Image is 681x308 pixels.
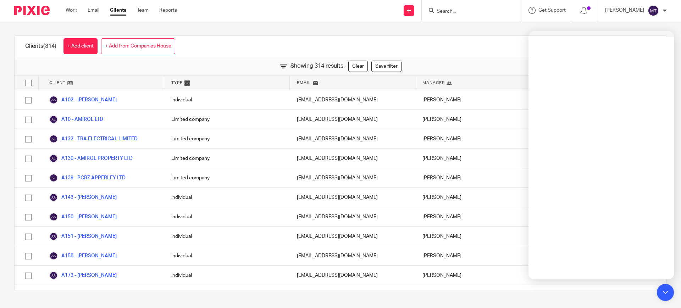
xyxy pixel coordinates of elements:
a: A173 - [PERSON_NAME] [49,271,117,280]
div: Limited company [164,149,290,168]
div: [PERSON_NAME] [415,227,541,246]
a: A122 - TRA ELECTRICAL LIMITED [49,135,138,143]
div: [EMAIL_ADDRESS][DOMAIN_NAME] [290,227,415,246]
a: A10 - AMIROL LTD [49,115,103,124]
span: Email [297,80,311,86]
div: Individual [164,188,290,207]
div: [PERSON_NAME] [415,129,541,149]
img: svg%3E [49,154,58,163]
div: [EMAIL_ADDRESS][DOMAIN_NAME] [290,246,415,265]
div: Limited company [164,168,290,187]
div: [EMAIL_ADDRESS][DOMAIN_NAME] [290,90,415,110]
a: Save filter [371,61,402,72]
a: Reports [159,7,177,14]
div: [PERSON_NAME] [415,149,541,168]
div: View: [520,36,656,57]
div: Limited company [164,129,290,149]
div: [EMAIL_ADDRESS][DOMAIN_NAME] [290,285,415,304]
img: svg%3E [49,96,58,104]
a: A102 - [PERSON_NAME] [49,96,117,104]
input: Select all [22,76,35,90]
a: + Add from Companies House [101,38,175,54]
img: Pixie [14,6,50,15]
span: Manager [422,80,445,86]
div: [EMAIL_ADDRESS][DOMAIN_NAME] [290,168,415,187]
div: [PERSON_NAME] [415,207,541,226]
div: [EMAIL_ADDRESS][DOMAIN_NAME] [290,110,415,129]
a: A150 - [PERSON_NAME] [49,213,117,221]
a: Work [66,7,77,14]
div: [PERSON_NAME] [415,90,541,110]
div: [EMAIL_ADDRESS][DOMAIN_NAME] [290,207,415,226]
span: (314) [43,43,56,49]
div: [EMAIL_ADDRESS][DOMAIN_NAME] [290,188,415,207]
input: Search [436,9,500,15]
p: [PERSON_NAME] [605,7,644,14]
div: Individual [164,90,290,110]
div: Individual [164,266,290,285]
a: + Add client [63,38,98,54]
img: svg%3E [49,174,58,182]
img: svg%3E [49,135,58,143]
h1: Clients [25,43,56,50]
div: [EMAIL_ADDRESS][DOMAIN_NAME] [290,129,415,149]
img: svg%3E [49,193,58,202]
img: svg%3E [49,252,58,260]
div: [PERSON_NAME] [415,285,541,304]
a: Clients [110,7,126,14]
span: Showing 314 results. [290,62,345,70]
div: [PERSON_NAME] [415,188,541,207]
span: Get Support [538,8,566,13]
a: Clear [348,61,368,72]
a: A158 - [PERSON_NAME] [49,252,117,260]
a: A139 - PCRZ APPERLEY LTD [49,174,126,182]
img: svg%3E [49,271,58,280]
div: Individual [164,246,290,265]
div: [PERSON_NAME] [415,110,541,129]
div: Limited company [164,110,290,129]
div: Individual [164,285,290,304]
img: svg%3E [648,5,659,16]
div: [PERSON_NAME] [415,246,541,265]
span: Client [49,80,66,86]
img: svg%3E [49,115,58,124]
div: [EMAIL_ADDRESS][DOMAIN_NAME] [290,266,415,285]
img: svg%3E [49,232,58,241]
a: A151 - [PERSON_NAME] [49,232,117,241]
div: [PERSON_NAME] [415,266,541,285]
span: Type [171,80,183,86]
div: [PERSON_NAME] [415,168,541,187]
a: Team [137,7,149,14]
div: [EMAIL_ADDRESS][DOMAIN_NAME] [290,149,415,168]
a: Email [88,7,99,14]
a: A130 - AMIROL PROPERTY LTD [49,154,133,163]
a: A143 - [PERSON_NAME] [49,193,117,202]
img: svg%3E [49,213,58,221]
div: Individual [164,207,290,226]
div: Individual [164,227,290,246]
